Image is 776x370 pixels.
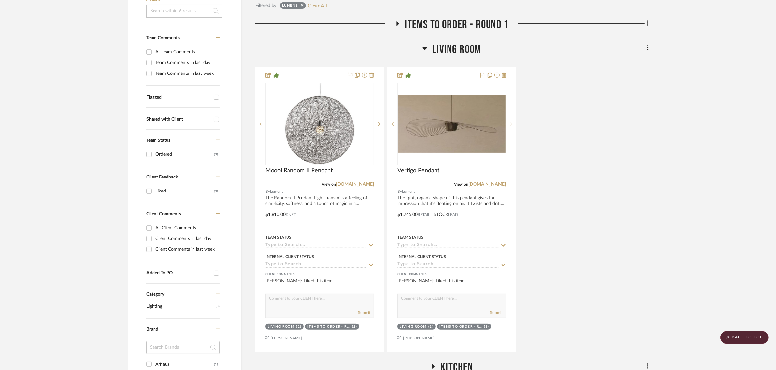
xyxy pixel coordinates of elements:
span: Lighting [146,301,214,312]
div: (3) [214,186,218,196]
input: Search Brands [146,341,220,354]
span: View on [322,182,336,186]
div: All Client Comments [155,223,218,233]
div: Lumens [282,3,298,10]
span: Lumens [402,189,415,195]
span: By [265,189,270,195]
button: Submit [358,310,370,316]
span: Living Room [432,43,481,57]
div: Team Status [397,234,423,240]
div: (3) [214,149,218,160]
input: Type to Search… [397,262,498,268]
span: Category [146,292,164,297]
div: Ordered [155,149,214,160]
div: Client Comments in last day [155,233,218,244]
input: Type to Search… [265,262,366,268]
div: All Team Comments [155,47,218,57]
span: Moooi Random II Pendant [265,167,333,174]
button: Clear All [308,1,327,10]
div: Living Room [268,324,295,329]
span: Client Comments [146,212,181,216]
div: Added To PO [146,271,210,276]
span: By [397,189,402,195]
span: Vertigo Pendant [397,167,439,174]
span: Items to order - Round 1 [405,18,509,32]
div: 0 [266,83,374,165]
div: Team Comments in last week [155,68,218,79]
span: Team Comments [146,36,180,40]
div: Team Status [265,234,291,240]
div: Client Comments in last week [155,244,218,255]
div: Items to order - Round 1 [439,324,482,329]
div: Team Comments in last day [155,58,218,68]
span: Client Feedback [146,175,178,179]
div: (2) [352,324,357,329]
img: Moooi Random II Pendant [279,83,360,165]
input: Search within 6 results [146,5,222,18]
div: Filtered by [255,2,276,9]
input: Type to Search… [265,243,366,249]
span: (3) [216,301,220,311]
span: Brand [146,327,158,332]
div: [PERSON_NAME]: Liked this item. [265,278,374,291]
div: Items to order - Round 1 [307,324,350,329]
div: [PERSON_NAME]: Liked this item. [397,278,506,291]
div: Living Room [400,324,427,329]
div: Internal Client Status [397,254,446,259]
scroll-to-top-button: BACK TO TOP [720,331,769,344]
div: (1) [428,324,434,329]
div: (1) [214,359,218,370]
img: Vertigo Pendant [398,95,505,152]
div: Flagged [146,95,210,100]
div: Liked [155,186,214,196]
div: Internal Client Status [265,254,314,259]
div: (2) [296,324,302,329]
div: (1) [484,324,489,329]
a: [DOMAIN_NAME] [336,182,374,187]
div: Arhaus [155,359,214,370]
span: Lumens [270,189,283,195]
a: [DOMAIN_NAME] [468,182,506,187]
button: Submit [490,310,503,316]
span: Team Status [146,138,170,143]
span: View on [454,182,468,186]
input: Type to Search… [397,243,498,249]
div: Shared with Client [146,117,210,122]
